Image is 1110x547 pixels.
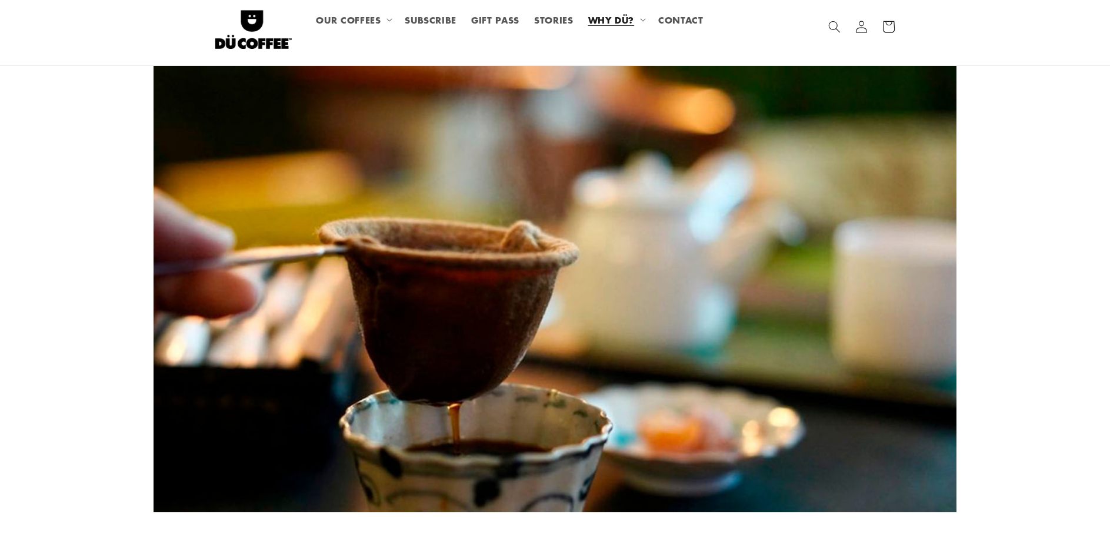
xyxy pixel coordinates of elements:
[464,6,527,32] a: GIFT PASS
[821,13,848,40] summary: Search
[405,14,456,25] span: SUBSCRIBE
[471,14,519,25] span: GIFT PASS
[215,5,292,49] img: Let's Dü Coffee together! Coffee beans roasted in the style of world cities, coffee subscriptions...
[526,6,581,32] a: STORIES
[309,6,398,32] summary: OUR COFFEES
[651,6,711,32] a: CONTACT
[534,14,573,25] span: STORIES
[581,6,651,32] summary: WHY DÜ?
[398,6,464,32] a: SUBSCRIBE
[154,66,956,512] img: Nel Drip coffee brewing method
[588,14,634,25] span: WHY DÜ?
[316,14,381,25] span: OUR COFFEES
[658,14,703,25] span: CONTACT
